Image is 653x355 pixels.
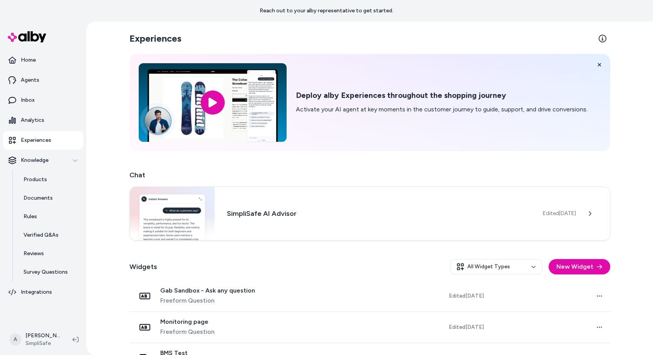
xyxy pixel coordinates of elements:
a: Reviews [16,244,83,263]
p: Survey Questions [24,268,68,276]
span: Gab Sandbox - Ask any question [160,287,255,294]
p: Inbox [21,96,35,104]
button: A[PERSON_NAME]SimpliSafe [5,327,66,352]
a: Products [16,170,83,189]
button: Knowledge [3,151,83,170]
p: Knowledge [21,156,49,164]
p: Analytics [21,116,44,124]
a: Agents [3,71,83,89]
h2: Deploy alby Experiences throughout the shopping journey [296,91,588,100]
p: Activate your AI agent at key moments in the customer journey to guide, support, and drive conver... [296,105,588,114]
p: [PERSON_NAME] [25,332,60,340]
p: Documents [24,194,53,202]
p: Reach out to your alby representative to get started. [260,7,393,15]
p: Experiences [21,136,51,144]
a: Chat widgetSimpliSafe AI AdvisorEdited[DATE] [129,187,610,241]
p: Rules [24,213,37,220]
button: New Widget [549,259,610,274]
button: All Widget Types [450,259,542,274]
a: Home [3,51,83,69]
span: Edited [DATE] [449,292,484,300]
span: Freeform Question [160,296,255,305]
span: Monitoring page [160,318,215,326]
a: Inbox [3,91,83,109]
p: Agents [21,76,39,84]
a: Survey Questions [16,263,83,281]
img: alby Logo [8,31,46,42]
a: Verified Q&As [16,226,83,244]
a: Integrations [3,283,83,301]
span: A [9,333,22,346]
img: Chat widget [130,187,215,240]
h2: Experiences [129,32,181,45]
a: Rules [16,207,83,226]
p: Reviews [24,250,44,257]
p: Home [21,56,36,64]
span: Freeform Question [160,327,215,336]
p: Integrations [21,288,52,296]
span: Edited [DATE] [449,323,484,331]
p: Products [24,176,47,183]
h3: SimpliSafe AI Advisor [227,208,530,219]
span: Edited [DATE] [543,210,576,217]
a: Documents [16,189,83,207]
h2: Chat [129,170,610,180]
p: Verified Q&As [24,231,59,239]
h2: Widgets [129,261,157,272]
a: Experiences [3,131,83,150]
a: Analytics [3,111,83,130]
span: SimpliSafe [25,340,60,347]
